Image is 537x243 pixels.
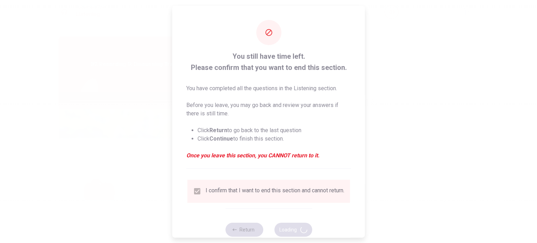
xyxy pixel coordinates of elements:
em: Once you leave this section, you CANNOT return to it. [186,151,351,159]
li: Click to go back to the last question [198,126,351,134]
li: Click to finish this section. [198,134,351,143]
p: You have completed all the questions in the Listening section. [186,84,351,92]
strong: Return [209,127,227,133]
button: Return [225,222,263,236]
span: You still have time left. Please confirm that you want to end this section. [186,50,351,73]
p: Before you leave, you may go back and review your answers if there is still time. [186,101,351,117]
strong: Continue [209,135,233,142]
button: Loading [274,222,312,236]
div: I confirm that I want to end this section and cannot return. [206,187,344,195]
